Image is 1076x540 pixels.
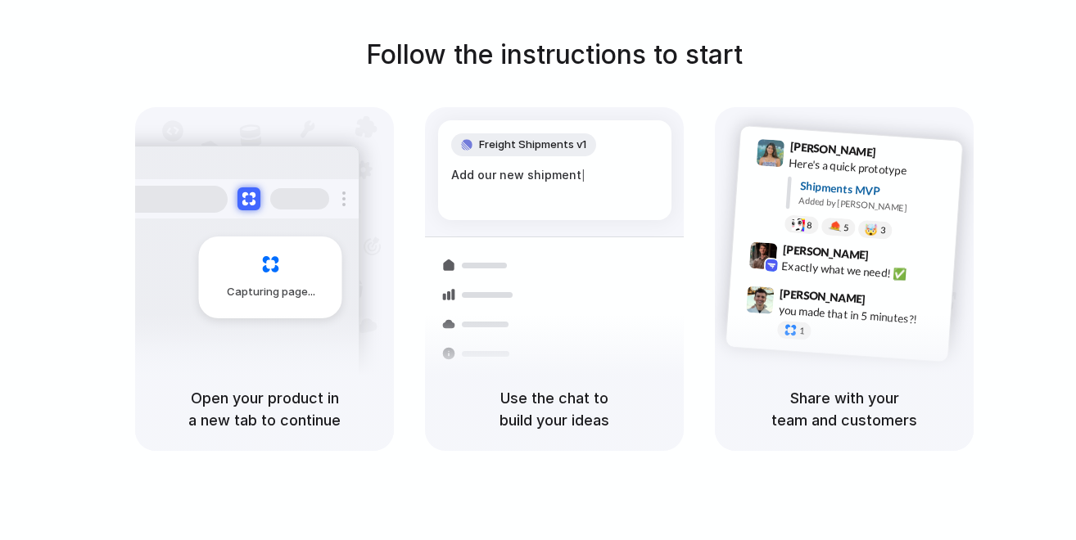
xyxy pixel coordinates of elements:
[865,223,879,236] div: 🤯
[227,284,318,300] span: Capturing page
[798,194,949,218] div: Added by [PERSON_NAME]
[581,169,585,182] span: |
[843,223,849,232] span: 5
[881,146,915,165] span: 9:41 AM
[799,326,805,335] span: 1
[807,221,812,230] span: 8
[799,178,951,205] div: Shipments MVP
[874,248,907,268] span: 9:42 AM
[880,226,886,235] span: 3
[789,137,876,161] span: [PERSON_NAME]
[445,387,664,431] h5: Use the chat to build your ideas
[479,137,586,153] span: Freight Shipments v1
[789,155,952,182] div: Here's a quick prototype
[782,241,869,264] span: [PERSON_NAME]
[780,285,866,308] span: [PERSON_NAME]
[870,292,904,312] span: 9:47 AM
[366,35,743,74] h1: Follow the instructions to start
[451,166,658,184] div: Add our new shipment
[155,387,374,431] h5: Open your product in a new tab to continue
[778,301,942,329] div: you made that in 5 minutes?!
[781,257,945,285] div: Exactly what we need! ✅
[735,387,954,431] h5: Share with your team and customers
